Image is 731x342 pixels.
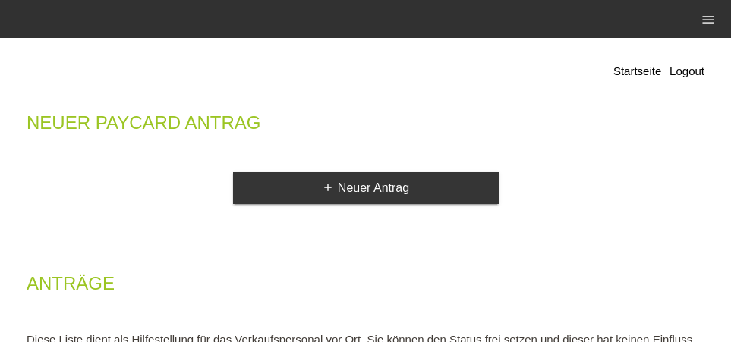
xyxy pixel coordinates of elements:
[670,64,704,77] a: Logout
[613,64,661,77] a: Startseite
[701,12,716,27] i: menu
[693,14,723,24] a: menu
[233,172,499,204] a: addNeuer Antrag
[27,115,704,138] h2: Neuer Paycard Antrag
[322,181,334,193] i: add
[27,276,704,299] h2: Anträge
